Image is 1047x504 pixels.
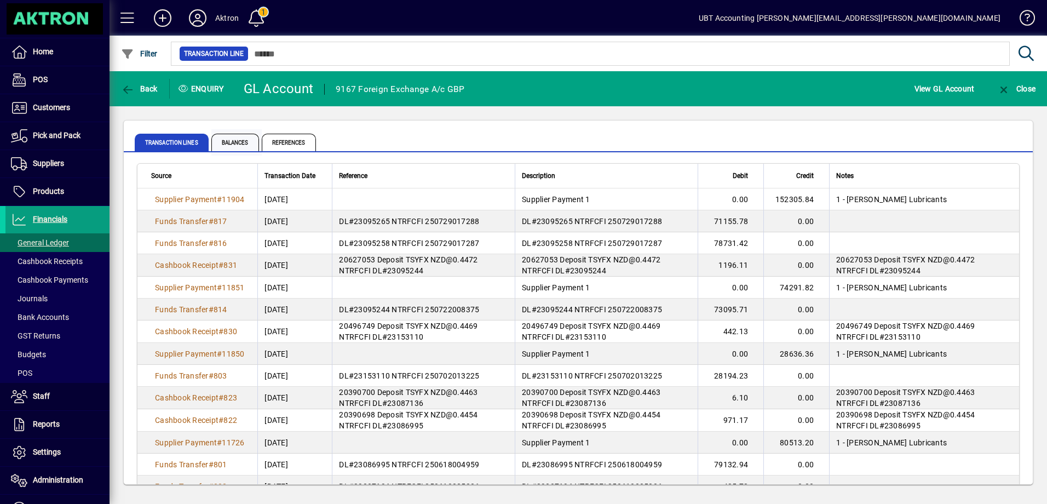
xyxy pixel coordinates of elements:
span: 823 [223,393,237,402]
a: Funds Transfer#816 [151,237,231,249]
span: [DATE] [264,415,288,426]
span: 11850 [222,350,244,358]
span: Settings [33,448,61,456]
a: Funds Transfer#800 [151,480,231,492]
span: Funds Transfer [155,371,209,380]
td: 73095.71 [698,299,763,320]
span: Reference [339,170,367,182]
span: DL#23095265 NTRFCFI 250729017288 [522,217,662,226]
span: 20390700 Deposit TSYFX NZD@0.4463 NTRFCFI DL#23087136 [339,388,478,408]
span: # [218,393,223,402]
td: 0.00 [763,320,829,343]
a: Customers [5,94,110,122]
span: [DATE] [264,304,288,315]
a: Administration [5,467,110,494]
span: Transaction Line [184,48,244,59]
a: Supplier Payment#11726 [151,437,249,449]
span: GST Returns [11,331,60,340]
td: 28636.36 [763,343,829,365]
span: Home [33,47,53,56]
span: 20496749 Deposit TSYFX NZD@0.4469 NTRFCFI DL#23153110 [339,322,478,341]
span: DL#23087136 NTRFCFI 250618005006 [339,482,479,491]
a: Supplier Payment#11850 [151,348,249,360]
span: 1 - [PERSON_NAME] Lubricants [836,195,947,204]
span: # [209,460,214,469]
span: Credit [796,170,814,182]
span: # [209,239,214,248]
td: 0.00 [763,210,829,232]
span: DL#23095265 NTRFCFI 250729017288 [339,217,479,226]
a: Funds Transfer#801 [151,459,231,471]
span: 817 [214,217,227,226]
span: DL#23086995 NTRFCFI 250618004959 [339,460,479,469]
app-page-header-button: Close enquiry [986,79,1047,99]
td: 6.10 [698,387,763,409]
span: [DATE] [264,216,288,227]
td: 0.00 [763,365,829,387]
span: Notes [836,170,854,182]
span: # [218,261,223,270]
span: Cashbook Receipts [11,257,83,266]
div: Description [522,170,691,182]
span: Filter [121,49,158,58]
span: [DATE] [264,326,288,337]
td: 71155.78 [698,210,763,232]
a: Suppliers [5,150,110,177]
span: # [218,327,223,336]
span: Administration [33,476,83,484]
span: Back [121,84,158,93]
app-page-header-button: Back [110,79,170,99]
a: Reports [5,411,110,438]
a: Cashbook Receipt#830 [151,325,241,337]
a: Funds Transfer#814 [151,303,231,316]
span: DL#23153110 NTRFCFI 250702013225 [522,371,662,380]
span: 20627053 Deposit TSYFX NZD@0.4472 NTRFCFI DL#23095244 [522,255,660,275]
a: Cashbook Receipts [5,252,110,271]
span: [DATE] [264,459,288,470]
span: Pick and Pack [33,131,80,140]
span: # [218,416,223,425]
div: Aktron [215,9,239,27]
span: [DATE] [264,348,288,359]
span: 1 - [PERSON_NAME] Lubricants [836,350,947,358]
span: Funds Transfer [155,482,209,491]
span: Financials [33,215,67,224]
td: 0.00 [698,432,763,454]
span: Supplier Payment 1 [522,195,590,204]
span: Debit [733,170,748,182]
span: Supplier Payment [155,350,217,358]
span: # [209,217,214,226]
span: # [217,350,222,358]
a: POS [5,364,110,382]
span: 20627053 Deposit TSYFX NZD@0.4472 NTRFCFI DL#23095244 [836,255,975,275]
span: # [209,305,214,314]
span: 20390700 Deposit TSYFX NZD@0.4463 NTRFCFI DL#23087136 [522,388,660,408]
a: Funds Transfer#817 [151,215,231,227]
span: 1 - [PERSON_NAME] Lubricants [836,438,947,447]
span: 20390700 Deposit TSYFX NZD@0.4463 NTRFCFI DL#23087136 [836,388,975,408]
span: 814 [214,305,227,314]
td: 0.00 [698,188,763,210]
a: Funds Transfer#803 [151,370,231,382]
span: Bank Accounts [11,313,69,322]
td: 74291.82 [763,277,829,299]
span: 20496749 Deposit TSYFX NZD@0.4469 NTRFCFI DL#23153110 [522,322,660,341]
div: Enquiry [170,80,235,98]
span: Supplier Payment [155,195,217,204]
a: Cashbook Receipt#823 [151,392,241,404]
span: [DATE] [264,370,288,381]
span: Transaction Date [264,170,315,182]
span: Funds Transfer [155,460,209,469]
td: 78731.42 [698,232,763,254]
span: DL#23095244 NTRFCFI 250722008375 [522,305,662,314]
span: Suppliers [33,159,64,168]
td: 425.72 [698,476,763,497]
a: Pick and Pack [5,122,110,150]
button: Filter [118,44,160,64]
span: [DATE] [264,282,288,293]
td: 442.13 [698,320,763,343]
span: Source [151,170,171,182]
td: 1196.11 [698,254,763,277]
span: [DATE] [264,392,288,403]
span: Cashbook Receipt [155,327,218,336]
